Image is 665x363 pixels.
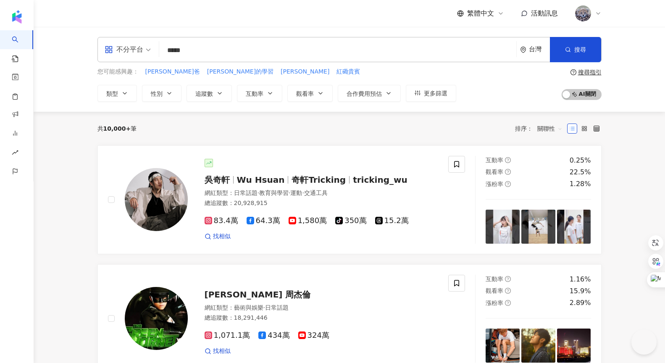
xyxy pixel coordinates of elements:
[103,125,131,132] span: 10,000+
[97,68,139,76] span: 您可能感興趣：
[537,122,562,135] span: 關聯性
[145,68,200,76] span: [PERSON_NAME]爸
[151,90,163,97] span: 性別
[338,85,401,102] button: 合作費用預估
[505,288,511,294] span: question-circle
[125,287,188,350] img: KOL Avatar
[486,329,520,363] img: post-image
[289,216,327,225] span: 1,580萬
[570,168,591,177] div: 22.5%
[205,216,238,225] span: 83.4萬
[486,287,503,294] span: 觀看率
[570,298,591,308] div: 2.89%
[557,329,591,363] img: post-image
[205,199,439,208] div: 總追蹤數 ： 20,928,915
[570,275,591,284] div: 1.16%
[304,189,328,196] span: 交通工具
[213,232,231,241] span: 找相似
[289,189,290,196] span: ·
[505,181,511,187] span: question-circle
[467,9,494,18] span: 繁體中文
[406,85,456,102] button: 更多篩選
[246,90,263,97] span: 互動率
[97,85,137,102] button: 類型
[550,37,601,62] button: 搜尋
[578,69,602,76] div: 搜尋指引
[486,157,503,163] span: 互動率
[105,45,113,54] span: appstore
[486,276,503,282] span: 互動率
[12,30,29,63] a: search
[97,145,602,254] a: KOL Avatar吳奇軒Wu Hsuan奇軒Trickingtricking_wu網紅類型：日常話題·教育與學習·運動·交通工具總追蹤數：20,928,91583.4萬64.3萬1,580萬3...
[575,5,591,21] img: Screen%20Shot%202021-07-26%20at%202.59.10%20PM%20copy.png
[205,331,250,340] span: 1,071.1萬
[234,304,263,311] span: 藝術與娛樂
[205,347,231,355] a: 找相似
[486,181,503,187] span: 漲粉率
[347,90,382,97] span: 合作費用預估
[335,216,366,225] span: 350萬
[187,85,232,102] button: 追蹤數
[259,189,289,196] span: 教育與學習
[205,175,230,185] span: 吳奇軒
[570,179,591,189] div: 1.28%
[521,210,555,244] img: post-image
[486,300,503,306] span: 漲粉率
[237,85,282,102] button: 互動率
[142,85,181,102] button: 性別
[105,43,143,56] div: 不分平台
[570,287,591,296] div: 15.9%
[145,67,200,76] button: [PERSON_NAME]爸
[292,175,346,185] span: 奇軒Tricking
[281,68,329,76] span: [PERSON_NAME]
[205,304,439,312] div: 網紅類型 ：
[336,68,360,76] span: 紅磡貴賓
[529,46,550,53] div: 台灣
[12,144,18,163] span: rise
[247,216,280,225] span: 64.3萬
[505,276,511,282] span: question-circle
[258,331,289,340] span: 434萬
[515,122,567,135] div: 排序：
[505,157,511,163] span: question-circle
[125,168,188,231] img: KOL Avatar
[207,67,274,76] button: [PERSON_NAME]的學習
[631,329,657,355] iframe: Help Scout Beacon - Open
[424,90,447,97] span: 更多篩選
[302,189,304,196] span: ·
[195,90,213,97] span: 追蹤數
[205,289,311,300] span: [PERSON_NAME] 周杰倫
[353,175,407,185] span: tricking_wu
[570,69,576,75] span: question-circle
[205,189,439,197] div: 網紅類型 ：
[375,216,409,225] span: 15.2萬
[570,156,591,165] div: 0.25%
[97,125,137,132] div: 共 筆
[486,168,503,175] span: 觀看率
[336,67,360,76] button: 紅磡貴賓
[296,90,314,97] span: 觀看率
[213,347,231,355] span: 找相似
[205,232,231,241] a: 找相似
[106,90,118,97] span: 類型
[505,169,511,175] span: question-circle
[287,85,333,102] button: 觀看率
[290,189,302,196] span: 運動
[557,210,591,244] img: post-image
[263,304,265,311] span: ·
[298,331,329,340] span: 324萬
[207,68,273,76] span: [PERSON_NAME]的學習
[486,210,520,244] img: post-image
[234,189,258,196] span: 日常話題
[520,47,526,53] span: environment
[280,67,330,76] button: [PERSON_NAME]
[574,46,586,53] span: 搜尋
[505,300,511,306] span: question-circle
[521,329,555,363] img: post-image
[10,10,24,24] img: logo icon
[205,314,439,322] div: 總追蹤數 ： 18,291,446
[531,9,558,17] span: 活動訊息
[265,304,289,311] span: 日常話題
[237,175,285,185] span: Wu Hsuan
[258,189,259,196] span: ·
